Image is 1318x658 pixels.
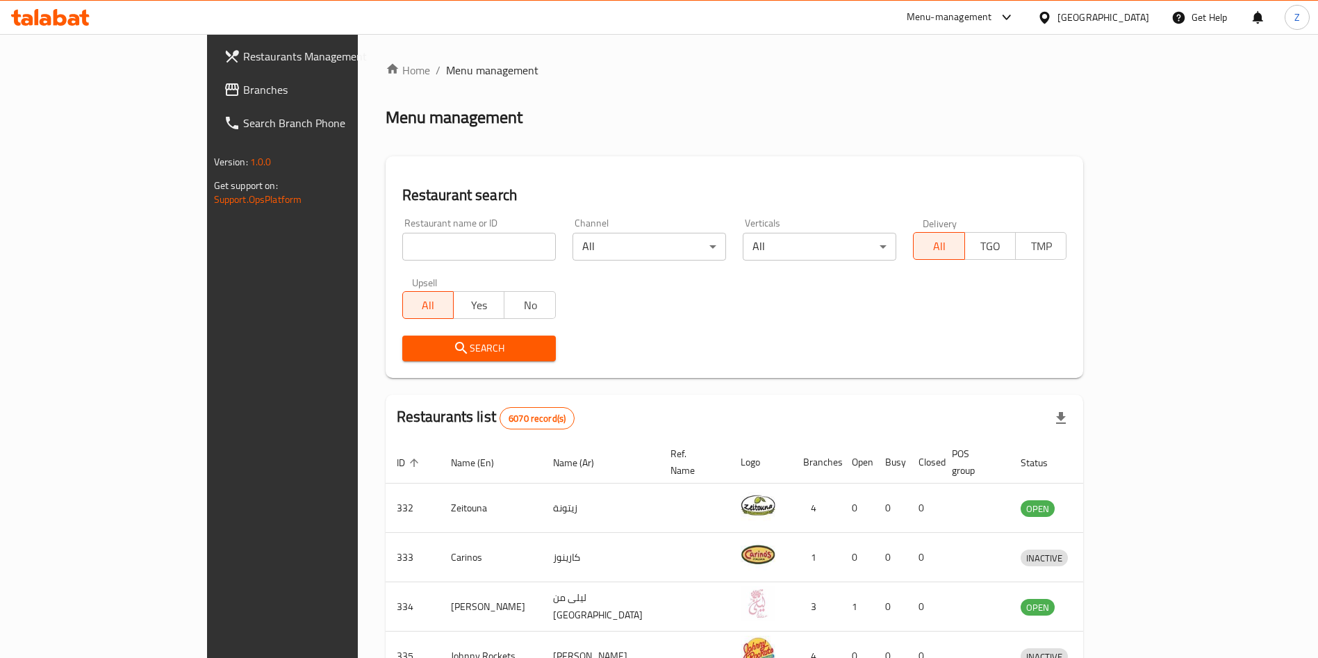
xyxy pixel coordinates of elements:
[1021,600,1055,616] span: OPEN
[213,40,427,73] a: Restaurants Management
[413,340,545,357] span: Search
[1021,454,1066,471] span: Status
[952,445,993,479] span: POS group
[913,232,964,260] button: All
[743,233,896,261] div: All
[446,62,538,79] span: Menu management
[243,81,416,98] span: Branches
[510,295,550,315] span: No
[874,441,907,484] th: Busy
[964,232,1016,260] button: TGO
[907,9,992,26] div: Menu-management
[1021,550,1068,566] span: INACTIVE
[402,185,1067,206] h2: Restaurant search
[243,48,416,65] span: Restaurants Management
[1021,501,1055,517] span: OPEN
[1057,10,1149,25] div: [GEOGRAPHIC_DATA]
[214,153,248,171] span: Version:
[213,73,427,106] a: Branches
[553,454,612,471] span: Name (Ar)
[741,586,775,621] img: Leila Min Lebnan
[213,106,427,140] a: Search Branch Phone
[792,441,841,484] th: Branches
[572,233,726,261] div: All
[453,291,504,319] button: Yes
[250,153,272,171] span: 1.0.0
[1294,10,1300,25] span: Z
[919,236,959,256] span: All
[971,236,1010,256] span: TGO
[451,454,512,471] span: Name (En)
[1021,599,1055,616] div: OPEN
[841,484,874,533] td: 0
[841,533,874,582] td: 0
[907,484,941,533] td: 0
[386,106,522,129] h2: Menu management
[841,441,874,484] th: Open
[504,291,555,319] button: No
[923,218,957,228] label: Delivery
[741,488,775,523] img: Zeitouna
[907,441,941,484] th: Closed
[214,190,302,208] a: Support.OpsPlatform
[792,582,841,632] td: 3
[397,454,423,471] span: ID
[1015,232,1066,260] button: TMP
[792,533,841,582] td: 1
[214,176,278,195] span: Get support on:
[402,291,454,319] button: All
[542,533,659,582] td: كارينوز
[402,336,556,361] button: Search
[412,277,438,287] label: Upsell
[841,582,874,632] td: 1
[409,295,448,315] span: All
[1044,402,1078,435] div: Export file
[500,412,574,425] span: 6070 record(s)
[397,406,575,429] h2: Restaurants list
[402,233,556,261] input: Search for restaurant name or ID..
[792,484,841,533] td: 4
[741,537,775,572] img: Carinos
[874,533,907,582] td: 0
[1021,500,1055,517] div: OPEN
[874,484,907,533] td: 0
[670,445,713,479] span: Ref. Name
[436,62,440,79] li: /
[907,582,941,632] td: 0
[874,582,907,632] td: 0
[440,484,542,533] td: Zeitouna
[440,533,542,582] td: Carinos
[440,582,542,632] td: [PERSON_NAME]
[386,62,1084,79] nav: breadcrumb
[500,407,575,429] div: Total records count
[1021,236,1061,256] span: TMP
[542,582,659,632] td: ليلى من [GEOGRAPHIC_DATA]
[459,295,499,315] span: Yes
[907,533,941,582] td: 0
[542,484,659,533] td: زيتونة
[730,441,792,484] th: Logo
[243,115,416,131] span: Search Branch Phone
